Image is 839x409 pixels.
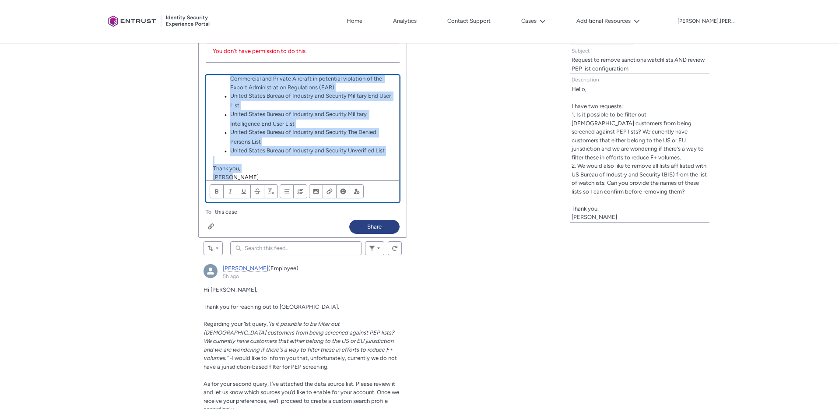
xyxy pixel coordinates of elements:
div: Mayank [204,264,218,278]
button: Share [349,220,400,234]
p: Thank you, [213,164,392,173]
button: Bold [210,184,224,198]
a: Contact Support [445,14,493,28]
a: Home [344,14,365,28]
a: [PERSON_NAME] [223,265,268,272]
button: Additional Resources [574,14,642,28]
button: Refresh this feed [388,241,402,255]
span: I would like to inform you that, unfortunately, currently we do not have a jurisdiction-based fil... [204,355,397,370]
lightning-formatted-text: Hello, I have two requests: 1. Is it possible to be filter out [DEMOGRAPHIC_DATA] customers from ... [572,86,707,221]
button: Image [309,184,323,198]
button: Numbered List [293,184,307,198]
button: @Mention people and groups [350,184,364,198]
span: Hi [PERSON_NAME], [204,286,257,293]
ul: Align text [280,184,307,198]
li: United States Bureau of Industry and Security Military End User List [221,92,392,110]
iframe: Qualified Messenger [683,206,839,409]
span: Regarding your 1st query, [204,321,268,327]
button: Insert Emoji [336,184,350,198]
span: Subject [572,48,590,54]
img: External User - Mayank (null) [204,264,218,278]
li: United States Bureau of Industry and Security Military Intelligence End User List [221,110,392,128]
span: Thank you for reaching out to [GEOGRAPHIC_DATA]. [204,303,339,310]
lightning-formatted-text: Request to remove sanctions watchlists AND review PEP list configuratiom [572,56,705,72]
button: Bulleted List [280,184,294,198]
a: You don't have permission to do this. [213,48,307,54]
p: [PERSON_NAME] [213,173,392,182]
span: (Employee) [268,265,298,271]
a: Analytics, opens in new tab [391,14,419,28]
a: 5h ago [223,273,239,279]
span: this case [215,208,237,216]
input: Search this feed... [230,241,362,255]
button: Italic [223,184,237,198]
ul: Insert content [309,184,364,198]
button: Cases [519,14,548,28]
button: Remove Formatting [264,184,278,198]
span: Description [572,77,599,83]
button: Strikethrough [250,184,264,198]
li: United States Bureau of Industry and Security The Denied Persons List [221,128,392,146]
span: To [206,209,211,215]
button: User Profile sophie.manoukian [677,16,735,25]
ul: Format text [210,184,278,198]
button: Link [323,184,337,198]
span: "Is it possible to be filter out [DEMOGRAPHIC_DATA] customers from being screened against PEP lis... [204,321,394,361]
p: [PERSON_NAME].[PERSON_NAME] [678,18,734,25]
li: United States Bureau of Industry and Security List of Commercial and Private Aircraft in potentia... [221,65,392,92]
li: United States Bureau of Industry and Security Unverified List [221,146,392,156]
button: Underline [237,184,251,198]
